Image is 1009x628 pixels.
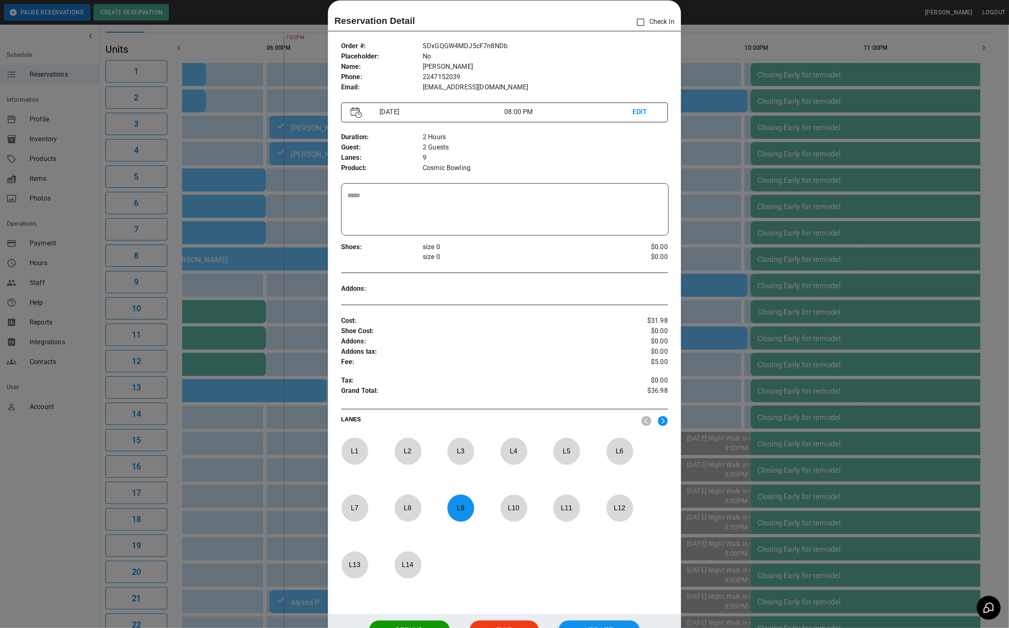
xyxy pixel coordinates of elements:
[553,441,580,461] p: L 5
[341,72,423,82] p: Phone :
[341,326,613,336] p: Shoe Cost :
[341,555,368,574] p: L 13
[423,252,613,262] p: size 0
[606,498,633,518] p: L 12
[658,416,668,426] img: right.svg
[613,376,668,386] p: $0.00
[341,62,423,72] p: Name :
[606,441,633,461] p: L 6
[341,336,613,347] p: Addons :
[423,82,668,93] p: [EMAIL_ADDRESS][DOMAIN_NAME]
[423,51,668,62] p: No
[341,142,423,153] p: Guest :
[500,441,527,461] p: L 4
[500,498,527,518] p: L 10
[335,14,415,28] p: Reservation Detail
[613,336,668,347] p: $0.00
[504,107,632,117] p: 08:00 PM
[341,376,613,386] p: Tax :
[633,107,658,117] p: EDIT
[351,107,362,118] img: Vector
[423,142,668,153] p: 2 Guests
[341,441,368,461] p: L 1
[394,498,421,518] p: L 8
[613,252,668,262] p: $0.00
[341,284,423,294] p: Addons :
[423,242,613,252] p: size 0
[423,153,668,163] p: 9
[613,326,668,336] p: $0.00
[641,416,651,426] img: nav_left.svg
[341,41,423,51] p: Order # :
[423,132,668,142] p: 2 Hours
[423,72,668,82] p: 2247152039
[553,498,580,518] p: L 11
[341,132,423,142] p: Duration :
[394,441,421,461] p: L 2
[613,347,668,357] p: $0.00
[423,62,668,72] p: [PERSON_NAME]
[341,153,423,163] p: Lanes :
[341,347,613,357] p: Addons tax :
[423,163,668,173] p: Cosmic Bowling
[341,51,423,62] p: Placeholder :
[613,242,668,252] p: $0.00
[341,357,613,367] p: Fee :
[341,386,613,398] p: Grand Total :
[376,107,504,117] p: [DATE]
[341,242,423,252] p: Shoes :
[613,357,668,367] p: $5.00
[632,14,674,31] p: Check In
[341,316,613,326] p: Cost :
[423,41,668,51] p: SDxGQGW4MDJ5cF7n8NDb
[394,555,421,574] p: L 14
[447,498,474,518] p: L 9
[447,441,474,461] p: L 3
[341,415,635,427] p: LANES
[341,498,368,518] p: L 7
[613,316,668,326] p: $31.98
[341,163,423,173] p: Product :
[341,82,423,93] p: Email :
[613,386,668,398] p: $36.98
